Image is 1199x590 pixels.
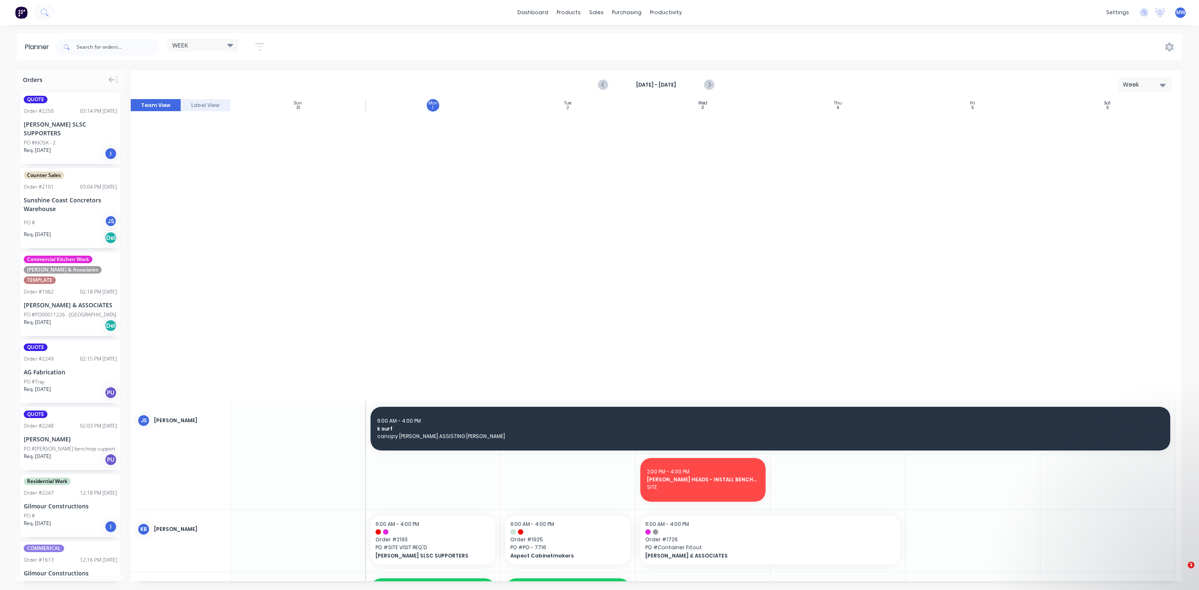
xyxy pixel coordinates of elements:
[24,489,54,497] div: Order # 2247
[646,6,686,19] div: productivity
[510,552,614,560] span: Aspect Cabinetmakers
[24,569,117,578] div: Gilmour Constructions
[24,311,116,319] div: PO #PO00011226 - [GEOGRAPHIC_DATA]
[836,106,839,110] div: 4
[77,39,159,55] input: Search for orders...
[971,106,974,110] div: 5
[24,219,35,227] div: PO #
[432,106,433,110] div: 1
[970,101,975,106] div: Fri
[80,556,117,564] div: 12:16 PM [DATE]
[24,478,71,485] span: Residential Work
[104,319,117,332] div: Del
[647,483,759,491] span: SITE
[698,101,707,106] div: Wed
[1171,562,1191,582] iframe: Intercom live chat
[137,523,150,535] div: KB
[552,6,585,19] div: products
[24,147,51,154] span: Req. [DATE]
[24,96,47,103] span: QUOTE
[104,453,117,466] div: PU
[24,231,51,238] span: Req. [DATE]
[24,172,64,179] span: Counter Sales
[24,435,117,443] div: [PERSON_NAME]
[24,196,117,213] div: Sunshine Coast Concretors Warehouse
[24,411,47,418] span: QUOTE
[104,520,117,533] div: I
[104,386,117,399] div: PU
[24,120,117,137] div: [PERSON_NAME] SLSC SUPPORTERS
[104,232,117,244] div: Del
[80,107,117,115] div: 03:14 PM [DATE]
[1188,562,1194,568] span: 1
[834,101,842,106] div: Thu
[647,476,759,483] span: [PERSON_NAME] HEADS - INSTALL BENCHES SHELVES & CAPPINGS CUT DOWN BENCH
[510,520,554,528] span: 6:00 AM - 4:00 PM
[510,536,625,543] span: Order # 1925
[24,107,54,115] div: Order # 2250
[24,344,47,351] span: QUOTE
[24,453,51,460] span: Req. [DATE]
[137,414,150,427] div: JS
[701,106,704,110] div: 3
[294,101,302,106] div: Sun
[24,139,56,147] div: PO #KIOSK - 2
[567,106,569,110] div: 2
[645,544,895,551] span: PO # Container Fitout
[645,552,870,560] span: [PERSON_NAME] & ASSOCIATES
[181,99,231,112] button: Label View
[24,368,117,376] div: AG Fabrication
[131,99,181,112] button: Team View
[24,288,54,296] div: Order # 1962
[80,288,117,296] div: 02:18 PM [DATE]
[645,536,895,543] span: Order # 1726
[24,256,92,263] span: Commercial Kitchen Work
[24,319,51,326] span: Req. [DATE]
[1176,9,1185,16] span: MW
[1104,101,1111,106] div: Sat
[24,276,56,284] span: TEMPLATE
[296,106,300,110] div: 31
[376,552,479,560] span: [PERSON_NAME] SLSC SUPPORTERS
[15,6,27,19] img: Factory
[154,417,224,424] div: [PERSON_NAME]
[1106,106,1109,110] div: 6
[377,417,421,424] span: 6:00 AM - 4:00 PM
[645,520,689,528] span: 6:00 AM - 4:00 PM
[24,266,102,274] span: [PERSON_NAME] & Associates
[377,425,1164,433] span: k surf
[24,545,64,552] span: COMMERICAL
[1118,77,1172,92] button: Week
[24,512,35,520] div: PO #
[24,301,117,309] div: [PERSON_NAME] & ASSOCIATES
[80,489,117,497] div: 12:18 PM [DATE]
[24,422,54,430] div: Order # 2248
[585,6,608,19] div: sales
[376,536,490,543] span: Order # 2193
[24,355,54,363] div: Order # 2249
[428,101,438,106] div: Mon
[24,445,115,453] div: PO #[PERSON_NAME] benchtop support
[80,183,117,191] div: 03:04 PM [DATE]
[104,215,117,227] div: JS
[608,6,646,19] div: purchasing
[104,147,117,160] div: I
[24,502,117,510] div: Gilmour Constructions
[376,520,419,528] span: 6:00 AM - 4:00 PM
[647,468,689,475] span: 2:00 PM - 4:00 PM
[154,525,224,533] div: [PERSON_NAME]
[172,41,188,50] span: WEEK
[24,520,51,527] span: Req. [DATE]
[24,378,45,386] div: PO #Tray
[1123,80,1161,89] div: Week
[564,101,571,106] div: Tue
[23,75,42,84] span: Orders
[25,42,53,52] div: Planner
[513,6,552,19] a: dashboard
[376,544,490,551] span: PO # SITE VISIT REQ'D
[80,422,117,430] div: 02:03 PM [DATE]
[510,544,625,551] span: PO # PO - 7716
[80,355,117,363] div: 02:15 PM [DATE]
[614,81,698,89] strong: [DATE] - [DATE]
[377,433,1164,440] span: canopy [PERSON_NAME] ASSISTING [PERSON_NAME]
